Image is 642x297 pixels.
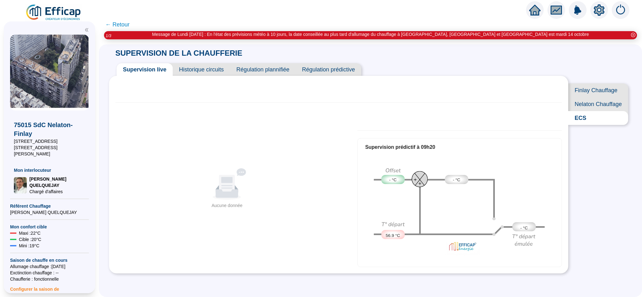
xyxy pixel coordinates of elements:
div: Supervision prédictif à 09h20 [365,143,554,151]
i: 1 / 3 [106,33,111,38]
span: Référent Chauffage [10,203,89,209]
span: Mon interlocuteur [14,167,85,173]
span: close-circle [631,33,635,37]
span: Régulation plannifiée [230,63,296,76]
div: Message de Lundi [DATE] : En l'état des prévisions météo à 10 jours, la date conseillée au plus t... [152,31,589,38]
span: fund [551,4,562,16]
span: - °C [389,177,397,183]
span: Allumage chauffage : [DATE] [10,263,89,270]
span: Régulation prédictive [296,63,361,76]
img: alerts [612,1,629,19]
img: Chargé d'affaires [14,177,27,193]
span: Chaufferie : fonctionnelle [10,276,89,282]
span: Mini : 19 °C [19,243,39,249]
span: Nelaton Chauffage [568,97,628,111]
div: Synoptique [365,163,554,257]
span: 56.9 °C [386,233,400,239]
span: Saison de chauffe en cours [10,257,89,263]
span: ECS [568,111,628,125]
span: [STREET_ADDRESS][PERSON_NAME] [14,144,85,157]
span: 75015 SdC Nelaton-Finlay [14,120,85,138]
span: Chargé d'affaires [29,188,85,195]
span: ← Retour [105,20,130,29]
span: Historique circuits [173,63,230,76]
span: - °C [453,177,460,183]
span: setting [593,4,605,16]
span: [PERSON_NAME] QUELQUEJAY [29,176,85,188]
span: Finlay Chauffage [568,83,628,97]
span: Supervision live [117,63,173,76]
img: alerts [569,1,587,19]
span: SUPERVISION DE LA CHAUFFERIE [109,49,249,57]
img: predictif-supervision-off.a3dcb32f8cea3c2deb8b.png [365,163,554,257]
span: Exctinction chauffage : -- [10,270,89,276]
span: [PERSON_NAME] QUELQUEJAY [10,209,89,216]
span: [STREET_ADDRESS] [14,138,85,144]
span: home [529,4,541,16]
span: Cible : 20 °C [19,236,41,243]
img: efficap energie logo [25,4,82,21]
span: double-left [84,28,89,32]
span: Maxi : 22 °C [19,230,41,236]
span: Mon confort cible [10,224,89,230]
div: Aucune donnée [118,202,336,209]
span: - °C [520,225,528,231]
